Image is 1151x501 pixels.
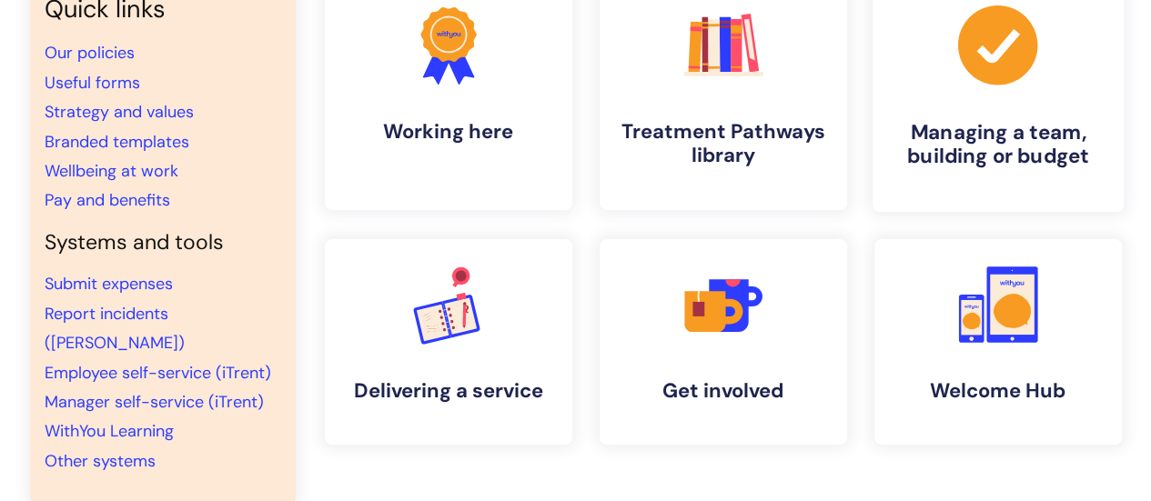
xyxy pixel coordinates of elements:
[45,420,174,442] a: WithYou Learning
[45,450,156,472] a: Other systems
[45,101,194,123] a: Strategy and values
[45,303,185,354] a: Report incidents ([PERSON_NAME])
[45,362,271,384] a: Employee self-service (iTrent)
[614,120,833,168] h4: Treatment Pathways library
[600,239,847,445] a: Get involved
[874,239,1122,445] a: Welcome Hub
[339,379,558,403] h4: Delivering a service
[614,379,833,403] h4: Get involved
[339,120,558,144] h4: Working here
[45,42,135,64] a: Our policies
[45,160,178,182] a: Wellbeing at work
[45,273,173,295] a: Submit expenses
[45,391,264,413] a: Manager self-service (iTrent)
[325,239,572,445] a: Delivering a service
[45,131,189,153] a: Branded templates
[45,72,140,94] a: Useful forms
[887,120,1109,169] h4: Managing a team, building or budget
[45,230,281,256] h4: Systems and tools
[45,189,170,211] a: Pay and benefits
[889,379,1107,403] h4: Welcome Hub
